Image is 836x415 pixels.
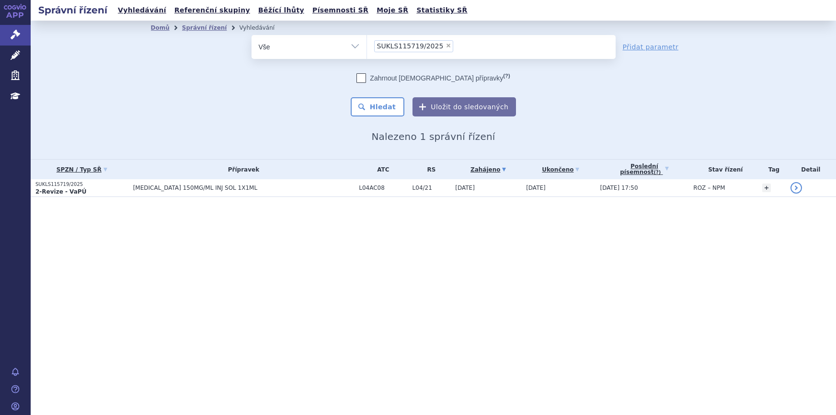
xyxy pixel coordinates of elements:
[356,73,510,83] label: Zahrnout [DEMOGRAPHIC_DATA] přípravky
[600,160,689,179] a: Poslednípísemnost(?)
[255,4,307,17] a: Běžící lhůty
[455,163,521,176] a: Zahájeno
[133,184,355,191] span: [MEDICAL_DATA] 150MG/ML INJ SOL 1X1ML
[351,97,405,116] button: Hledat
[600,184,638,191] span: [DATE] 17:50
[786,160,836,179] th: Detail
[374,4,411,17] a: Moje SŘ
[623,42,679,52] a: Přidat parametr
[526,163,595,176] a: Ukončeno
[172,4,253,17] a: Referenční skupiny
[359,184,407,191] span: L04AC08
[408,160,451,179] th: RS
[182,24,227,31] a: Správní řízení
[455,184,475,191] span: [DATE]
[128,160,355,179] th: Přípravek
[115,4,169,17] a: Vyhledávání
[757,160,785,179] th: Tag
[35,181,128,188] p: SUKLS115719/2025
[239,21,287,35] li: Vyhledávání
[503,73,510,79] abbr: (?)
[762,184,771,192] a: +
[412,184,451,191] span: L04/21
[456,40,461,52] input: SUKLS115719/2025
[35,188,86,195] strong: 2-Revize - VaPÚ
[31,3,115,17] h2: Správní řízení
[371,131,495,142] span: Nalezeno 1 správní řízení
[526,184,546,191] span: [DATE]
[35,163,128,176] a: SPZN / Typ SŘ
[693,184,725,191] span: ROZ – NPM
[377,43,444,49] span: SUKLS115719/2025
[688,160,757,179] th: Stav řízení
[653,170,661,175] abbr: (?)
[790,182,802,194] a: detail
[446,43,451,48] span: ×
[354,160,407,179] th: ATC
[309,4,371,17] a: Písemnosti SŘ
[151,24,170,31] a: Domů
[412,97,516,116] button: Uložit do sledovaných
[413,4,470,17] a: Statistiky SŘ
